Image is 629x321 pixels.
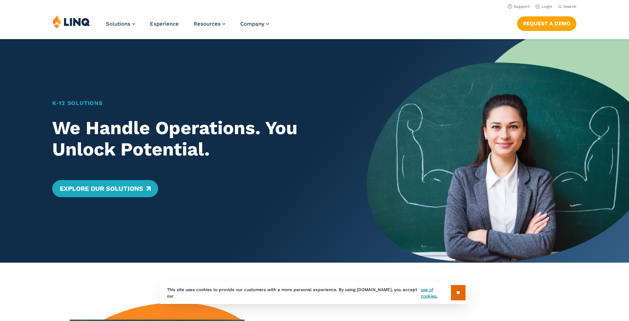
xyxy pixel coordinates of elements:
[194,21,225,27] a: Resources
[536,4,552,9] a: Login
[53,15,90,28] img: LINQ | K‑12 Software
[150,21,179,27] a: Experience
[240,21,264,27] span: Company
[194,21,221,27] span: Resources
[52,117,341,160] h2: We Handle Operations. You Unlock Potential.
[517,16,576,31] a: Request a Demo
[52,180,158,197] a: Explore Our Solutions
[240,21,269,27] a: Company
[421,286,451,299] a: use of cookies.
[367,39,629,263] img: Home Banner
[106,21,130,27] span: Solutions
[106,15,269,38] nav: Primary Navigation
[563,4,576,9] span: Search
[517,15,576,31] nav: Button Navigation
[106,21,135,27] a: Solutions
[508,4,530,9] a: Support
[160,281,469,304] div: This site uses cookies to provide our customers with a more personal experience. By using [DOMAIN...
[52,99,341,107] h1: K‑12 Solutions
[558,4,576,9] button: Open Search Bar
